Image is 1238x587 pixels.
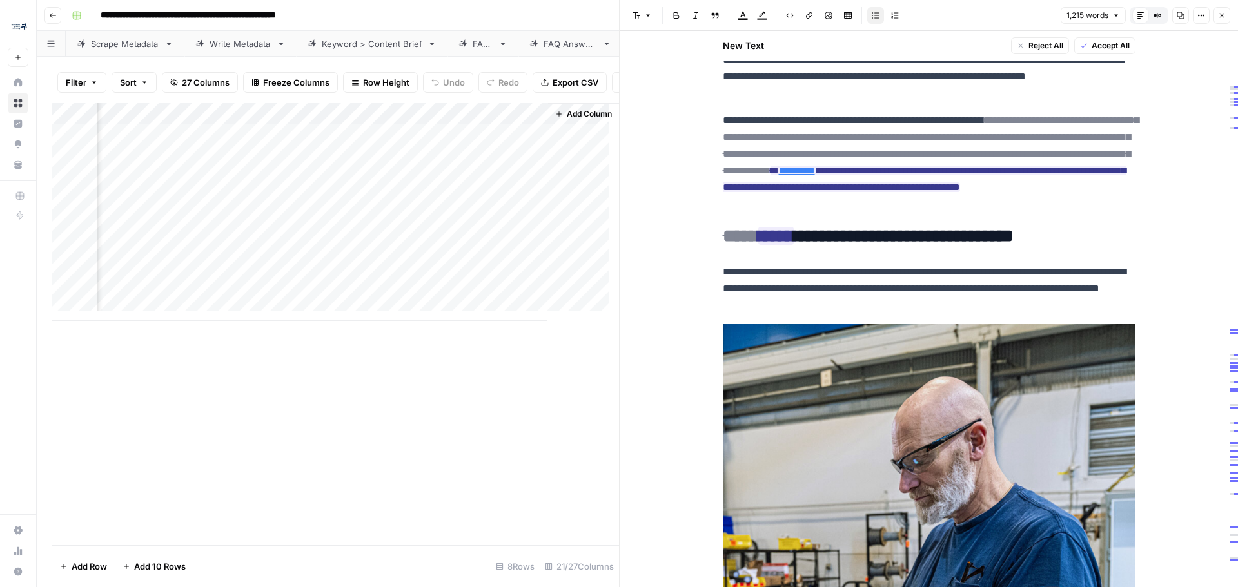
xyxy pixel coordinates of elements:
span: Redo [498,76,519,89]
div: 21/27 Columns [540,556,619,577]
span: Filter [66,76,86,89]
a: FAQs [447,31,518,57]
h2: New Text [723,39,764,52]
button: Undo [423,72,473,93]
span: Freeze Columns [263,76,329,89]
button: Accept All [1074,37,1135,54]
button: Help + Support [8,561,28,582]
span: Export CSV [553,76,598,89]
div: Write Metadata [210,37,271,50]
button: Workspace: Compound Growth [8,10,28,43]
div: Keyword > Content Brief [322,37,422,50]
span: Row Height [363,76,409,89]
span: Accept All [1092,40,1130,52]
span: Add Row [72,560,107,573]
div: 8 Rows [491,556,540,577]
button: Redo [478,72,527,93]
a: Opportunities [8,134,28,155]
a: Your Data [8,155,28,175]
a: Write Metadata [184,31,297,57]
button: 27 Columns [162,72,238,93]
button: Add Column [550,106,617,122]
div: FAQs [473,37,493,50]
span: Sort [120,76,137,89]
button: Row Height [343,72,418,93]
span: 27 Columns [182,76,230,89]
span: Add 10 Rows [134,560,186,573]
a: Scrape Metadata [66,31,184,57]
a: Keyword > Content Brief [297,31,447,57]
span: 1,215 words [1066,10,1108,21]
button: Export CSV [533,72,607,93]
span: Add Column [567,108,612,120]
span: Undo [443,76,465,89]
a: Insights [8,113,28,134]
a: FAQ Answers [518,31,622,57]
a: Usage [8,541,28,561]
div: Scrape Metadata [91,37,159,50]
a: Settings [8,520,28,541]
button: Add Row [52,556,115,577]
img: Compound Growth Logo [8,15,31,38]
a: Home [8,72,28,93]
button: Add 10 Rows [115,556,193,577]
span: Reject All [1028,40,1063,52]
button: Reject All [1011,37,1069,54]
button: Freeze Columns [243,72,338,93]
button: 1,215 words [1061,7,1126,24]
button: Filter [57,72,106,93]
button: Sort [112,72,157,93]
a: Browse [8,93,28,113]
div: FAQ Answers [544,37,597,50]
